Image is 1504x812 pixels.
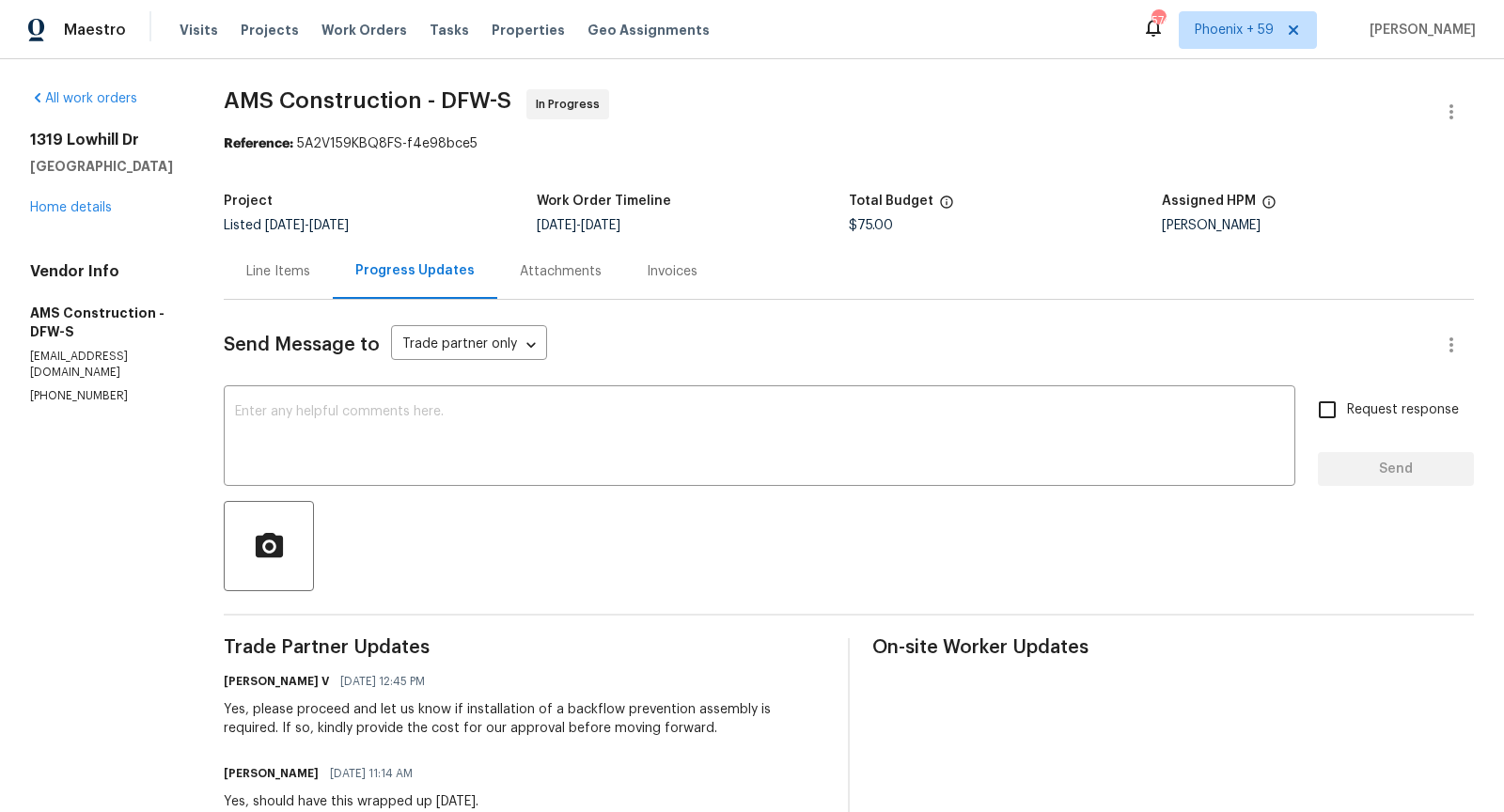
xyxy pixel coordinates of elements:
span: Request response [1347,400,1459,420]
span: - [537,219,620,232]
div: 5A2V159KBQ8FS-f4e98bce5 [224,134,1474,153]
div: Trade partner only [391,330,547,361]
div: Attachments [520,262,602,281]
div: Line Items [246,262,310,281]
div: Yes, should have this wrapped up [DATE]. [224,792,478,811]
h6: [PERSON_NAME] V [224,672,329,691]
a: Home details [30,201,112,214]
p: [PHONE_NUMBER] [30,388,179,404]
h5: Work Order Timeline [537,195,671,208]
div: Progress Updates [355,261,475,280]
div: [PERSON_NAME] [1162,219,1474,232]
span: Maestro [64,21,126,39]
span: Projects [241,21,299,39]
a: All work orders [30,92,137,105]
span: [DATE] 12:45 PM [340,672,425,691]
span: [DATE] [581,219,620,232]
h5: [GEOGRAPHIC_DATA] [30,157,179,176]
span: [DATE] [309,219,349,232]
span: Properties [492,21,565,39]
span: The hpm assigned to this work order. [1261,195,1277,219]
span: Phoenix + 59 [1195,21,1274,39]
span: Geo Assignments [587,21,710,39]
div: Invoices [647,262,697,281]
span: [DATE] [537,219,576,232]
span: [DATE] 11:14 AM [330,764,413,783]
div: Yes, please proceed and let us know if installation of a backflow prevention assembly is required... [224,700,825,738]
span: Tasks [430,23,469,37]
h5: Total Budget [849,195,933,208]
span: On-site Worker Updates [872,638,1474,657]
span: Send Message to [224,336,380,354]
h5: Project [224,195,273,208]
b: Reference: [224,137,293,150]
span: - [265,219,349,232]
span: $75.00 [849,219,893,232]
h2: 1319 Lowhill Dr [30,131,179,149]
span: [DATE] [265,219,305,232]
span: The total cost of line items that have been proposed by Opendoor. This sum includes line items th... [939,195,954,219]
span: In Progress [536,95,607,114]
span: Listed [224,219,349,232]
span: Trade Partner Updates [224,638,825,657]
span: [PERSON_NAME] [1362,21,1476,39]
h4: Vendor Info [30,262,179,281]
div: 574 [1151,11,1165,30]
h5: AMS Construction - DFW-S [30,304,179,341]
h6: [PERSON_NAME] [224,764,319,783]
span: Visits [180,21,218,39]
h5: Assigned HPM [1162,195,1256,208]
p: [EMAIL_ADDRESS][DOMAIN_NAME] [30,349,179,381]
span: Work Orders [321,21,407,39]
span: AMS Construction - DFW-S [224,89,511,112]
